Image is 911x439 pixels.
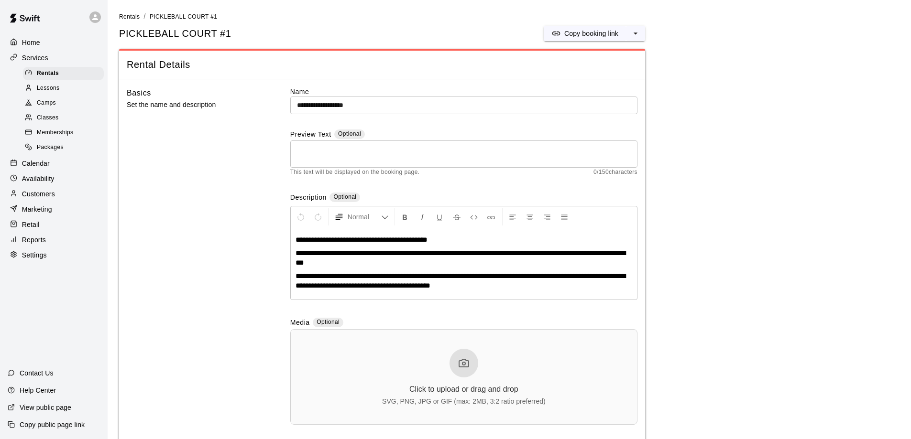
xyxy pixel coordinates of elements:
button: Insert Code [466,208,482,225]
button: Format Strikethrough [449,208,465,225]
button: Format Underline [431,208,448,225]
a: Customers [8,187,100,201]
p: Reports [22,235,46,245]
span: Rentals [119,13,140,20]
p: Contact Us [20,368,54,378]
a: Memberships [23,126,108,140]
div: Click to upload or drag and drop [409,385,518,394]
p: Help Center [20,385,56,395]
label: Name [290,87,637,96]
span: Rentals [37,69,59,78]
span: Optional [333,193,356,200]
p: Services [22,53,48,63]
span: Camps [37,98,56,108]
button: Right Align [539,208,555,225]
a: Services [8,51,100,65]
button: Justify Align [556,208,572,225]
span: Normal [348,212,381,222]
button: Copy booking link [544,26,626,41]
h6: Basics [127,87,151,99]
span: Classes [37,113,58,123]
a: Home [8,35,100,50]
button: Undo [293,208,309,225]
a: Rentals [23,66,108,81]
button: Redo [310,208,326,225]
li: / [144,11,146,21]
p: Copy public page link [20,420,85,429]
span: Optional [338,130,361,137]
a: Settings [8,248,100,262]
div: SVG, PNG, JPG or GIF (max: 2MB, 3:2 ratio preferred) [382,397,546,405]
a: Packages [23,140,108,155]
label: Preview Text [290,129,331,140]
div: Camps [23,96,104,110]
a: Retail [8,217,100,232]
span: Rental Details [127,58,637,71]
button: Center Align [522,208,538,225]
a: Marketing [8,202,100,216]
label: Media [290,318,310,329]
a: Camps [23,96,108,111]
span: This text will be displayed on the booking page. [290,168,420,177]
span: Packages [37,143,64,152]
div: Lessons [23,82,104,95]
div: Memberships [23,126,104,139]
a: Availability [8,171,100,186]
nav: breadcrumb [119,11,900,22]
span: PICKLEBALL COURT #1 [150,13,217,20]
p: Settings [22,250,47,260]
a: Rentals [119,12,140,20]
p: View public page [20,403,71,412]
span: Lessons [37,84,60,93]
a: Calendar [8,156,100,171]
button: Formatting Options [330,208,393,225]
p: Customers [22,189,55,199]
button: Format Italics [414,208,430,225]
button: Insert Link [483,208,499,225]
p: Calendar [22,159,50,168]
p: Retail [22,220,40,229]
a: Classes [23,111,108,126]
span: Optional [317,319,340,325]
p: Marketing [22,204,52,214]
p: Set the name and description [127,99,260,111]
h5: PICKLEBALL COURT #1 [119,27,231,40]
a: Lessons [23,81,108,96]
label: Description [290,193,327,203]
div: Classes [23,111,104,125]
span: 0 / 150 characters [593,168,637,177]
button: select merge strategy [626,26,645,41]
div: Packages [23,141,104,154]
a: Reports [8,233,100,247]
button: Left Align [505,208,521,225]
p: Copy booking link [564,29,618,38]
div: split button [544,26,645,41]
p: Home [22,38,40,47]
span: Memberships [37,128,73,138]
p: Availability [22,174,55,183]
button: Format Bold [397,208,413,225]
div: Rentals [23,67,104,80]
